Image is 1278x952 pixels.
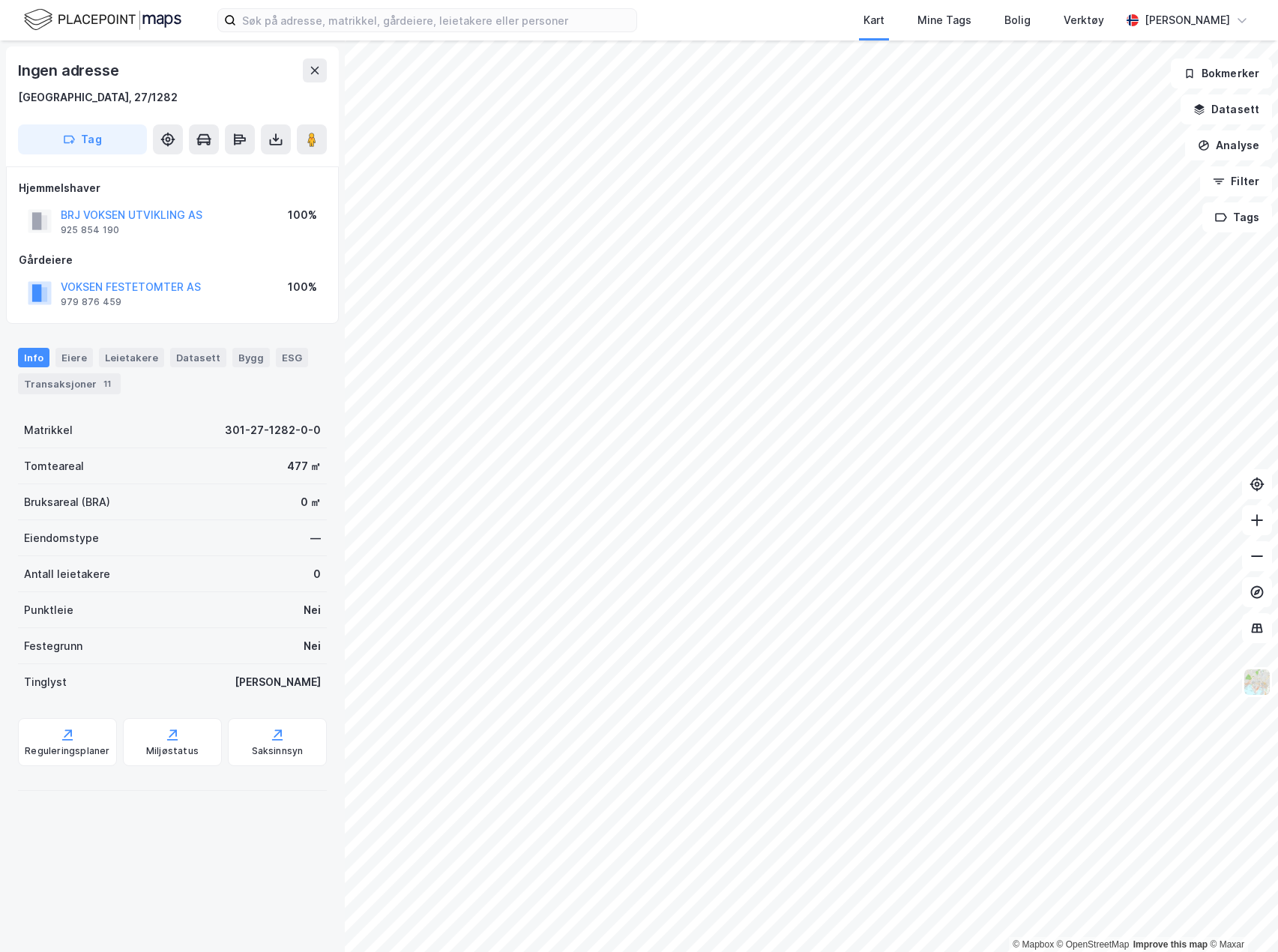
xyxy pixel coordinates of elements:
img: Z [1243,668,1271,696]
div: 925 854 190 [61,224,119,236]
div: Datasett [170,348,226,367]
div: Miljøstatus [146,745,199,757]
div: Leietakere [99,348,164,367]
div: 0 ㎡ [301,493,321,511]
div: Ingen adresse [18,58,121,82]
div: Bruksareal (BRA) [24,493,110,511]
img: logo.f888ab2527a4732fd821a326f86c7f29.svg [24,7,181,33]
div: Hjemmelshaver [19,179,326,197]
div: Mine Tags [917,11,971,29]
div: Bolig [1004,11,1031,29]
div: Tomteareal [24,457,84,475]
div: Eiendomstype [24,529,99,547]
div: [GEOGRAPHIC_DATA], 27/1282 [18,88,178,106]
div: Bygg [232,348,270,367]
div: Kontrollprogram for chat [1203,880,1278,952]
div: — [310,529,321,547]
div: Transaksjoner [18,373,121,394]
div: 0 [313,565,321,583]
button: Bokmerker [1171,58,1272,88]
div: 477 ㎡ [287,457,321,475]
div: 11 [100,376,115,391]
div: 100% [288,206,317,224]
div: Info [18,348,49,367]
input: Søk på adresse, matrikkel, gårdeiere, leietakere eller personer [236,9,636,31]
div: [PERSON_NAME] [235,673,321,691]
div: Nei [304,637,321,655]
iframe: Chat Widget [1203,880,1278,952]
div: 979 876 459 [61,296,121,308]
div: Festegrunn [24,637,82,655]
div: 100% [288,278,317,296]
div: Nei [304,601,321,619]
div: Verktøy [1064,11,1104,29]
div: ESG [276,348,308,367]
button: Filter [1200,166,1272,196]
button: Tags [1202,202,1272,232]
div: Saksinnsyn [252,745,304,757]
div: Matrikkel [24,421,73,439]
div: Antall leietakere [24,565,110,583]
button: Analyse [1185,130,1272,160]
button: Datasett [1181,94,1272,124]
div: Eiere [55,348,93,367]
div: Gårdeiere [19,251,326,269]
div: 301-27-1282-0-0 [225,421,321,439]
div: Punktleie [24,601,73,619]
a: OpenStreetMap [1057,939,1130,950]
div: Reguleringsplaner [25,745,109,757]
a: Improve this map [1133,939,1208,950]
div: Tinglyst [24,673,67,691]
a: Mapbox [1013,939,1054,950]
div: [PERSON_NAME] [1145,11,1230,29]
button: Tag [18,124,147,154]
div: Kart [863,11,884,29]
